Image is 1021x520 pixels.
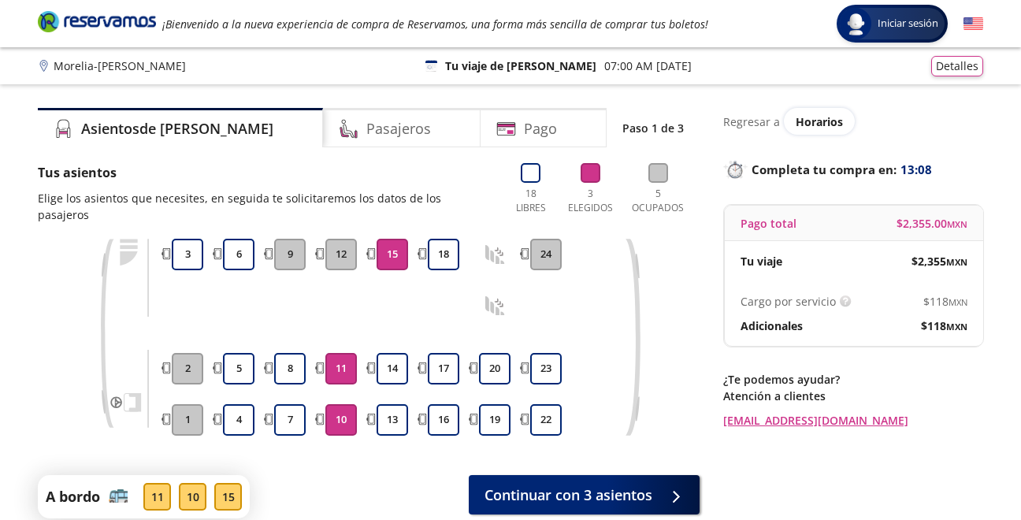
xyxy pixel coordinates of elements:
p: 18 Libres [509,187,552,215]
iframe: Messagebird Livechat Widget [930,429,1005,504]
button: 8 [274,353,306,384]
button: 14 [377,353,408,384]
span: $ 118 [921,318,967,334]
small: MXN [946,321,967,332]
button: 20 [479,353,510,384]
p: 3 Elegidos [564,187,617,215]
p: Elige los asientos que necesites, en seguida te solicitaremos los datos de los pasajeros [38,190,493,223]
i: Brand Logo [38,9,156,33]
div: Regresar a ver horarios [723,108,983,135]
button: 2 [172,353,203,384]
button: 24 [530,239,562,270]
em: ¡Bienvenido a la nueva experiencia de compra de Reservamos, una forma más sencilla de comprar tus... [162,17,708,32]
button: 17 [428,353,459,384]
p: Pago total [741,215,796,232]
button: 7 [274,404,306,436]
div: 11 [143,483,171,511]
p: Completa tu compra en : [723,158,983,180]
button: 1 [172,404,203,436]
button: English [963,14,983,34]
h4: Pasajeros [366,118,431,139]
button: 4 [223,404,254,436]
p: Cargo por servicio [741,293,836,310]
small: MXN [949,296,967,308]
p: Atención a clientes [723,388,983,404]
a: Brand Logo [38,9,156,38]
span: Iniciar sesión [871,16,945,32]
button: 18 [428,239,459,270]
p: 07:00 AM [DATE] [604,58,692,74]
p: ¿Te podemos ayudar? [723,371,983,388]
span: $ 2,355.00 [897,215,967,232]
h4: Asientos de [PERSON_NAME] [81,118,273,139]
h4: Pago [524,118,557,139]
p: Paso 1 de 3 [622,120,684,136]
button: 3 [172,239,203,270]
p: Regresar a [723,113,780,130]
button: 6 [223,239,254,270]
button: 5 [223,353,254,384]
button: 22 [530,404,562,436]
small: MXN [946,256,967,268]
p: Tus asientos [38,163,493,182]
p: Adicionales [741,318,803,334]
button: 19 [479,404,510,436]
button: Detalles [931,56,983,76]
span: $ 118 [923,293,967,310]
span: 13:08 [900,161,932,179]
div: 10 [179,483,206,511]
span: Horarios [796,114,843,129]
button: 11 [325,353,357,384]
a: [EMAIL_ADDRESS][DOMAIN_NAME] [723,412,983,429]
button: 10 [325,404,357,436]
div: 15 [214,483,242,511]
p: Tu viaje [741,253,782,269]
p: A bordo [46,486,100,507]
button: 12 [325,239,357,270]
span: $ 2,355 [911,253,967,269]
button: 16 [428,404,459,436]
button: 23 [530,353,562,384]
button: Continuar con 3 asientos [469,475,700,514]
button: 15 [377,239,408,270]
p: Tu viaje de [PERSON_NAME] [445,58,596,74]
button: 9 [274,239,306,270]
small: MXN [947,218,967,230]
span: Continuar con 3 asientos [485,485,652,506]
p: Morelia - [PERSON_NAME] [54,58,186,74]
button: 13 [377,404,408,436]
p: 5 Ocupados [628,187,688,215]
